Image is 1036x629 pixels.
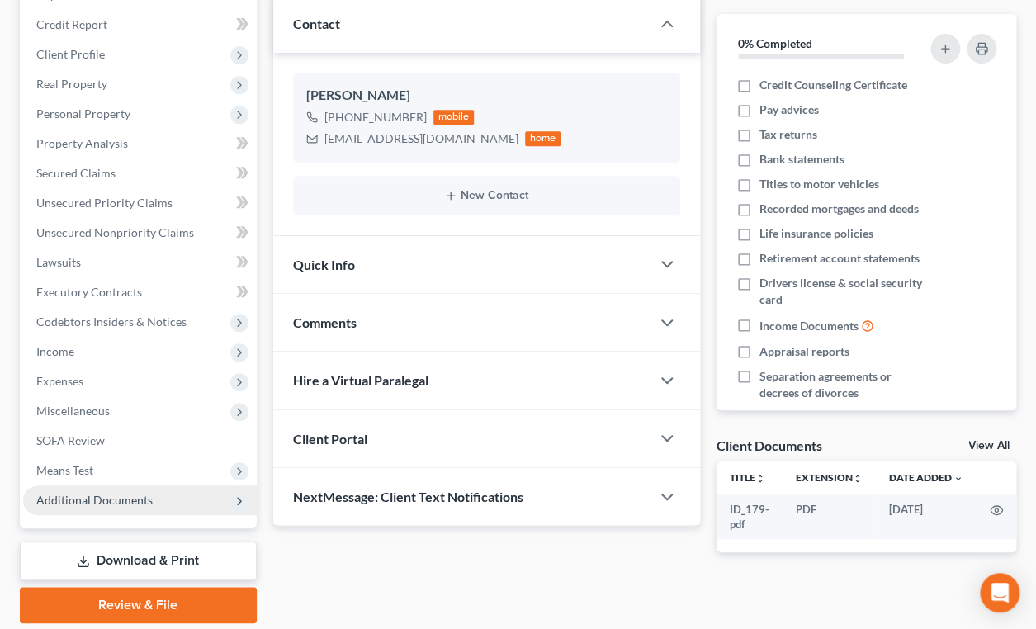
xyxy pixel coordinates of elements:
span: Bank statements [759,151,844,168]
div: mobile [433,110,475,125]
span: Credit Counseling Certificate [759,77,907,93]
div: [PHONE_NUMBER] [324,109,427,125]
a: Download & Print [20,542,257,580]
td: ID_179-pdf [717,494,783,540]
span: NextMessage: Client Text Notifications [293,489,523,504]
span: Recorded mortgages and deeds [759,201,919,217]
span: SOFA Review [36,433,105,447]
span: Means Test [36,463,93,477]
button: New Contact [306,189,667,202]
span: Real Property [36,77,107,91]
td: PDF [783,494,876,540]
a: Credit Report [23,10,257,40]
div: [EMAIL_ADDRESS][DOMAIN_NAME] [324,130,518,147]
i: unfold_more [755,474,765,484]
a: View All [968,440,1010,452]
a: Titleunfold_more [730,471,765,484]
a: Secured Claims [23,158,257,188]
i: unfold_more [853,474,863,484]
a: SOFA Review [23,426,257,456]
span: Client Profile [36,47,105,61]
td: [DATE] [876,494,977,540]
span: Income Documents [759,318,859,334]
span: Life insurance policies [759,225,873,242]
span: Retirement account statements [759,250,920,267]
span: Codebtors Insiders & Notices [36,314,187,329]
span: Separation agreements or decrees of divorces [759,368,928,401]
a: Executory Contracts [23,277,257,307]
a: Unsecured Priority Claims [23,188,257,218]
span: Titles to motor vehicles [759,176,879,192]
span: Appraisal reports [759,343,849,360]
span: Income [36,344,74,358]
div: home [525,131,561,146]
span: Comments [293,314,357,330]
span: Tax returns [759,126,817,143]
span: Expenses [36,374,83,388]
span: Client Portal [293,431,367,447]
span: Quick Info [293,257,355,272]
span: Contact [293,16,340,31]
a: Lawsuits [23,248,257,277]
span: Executory Contracts [36,285,142,299]
span: Miscellaneous [36,404,110,418]
span: Unsecured Priority Claims [36,196,173,210]
a: Unsecured Nonpriority Claims [23,218,257,248]
span: Drivers license & social security card [759,275,928,308]
a: Extensionunfold_more [796,471,863,484]
span: Credit Report [36,17,107,31]
span: Lawsuits [36,255,81,269]
span: Hire a Virtual Paralegal [293,372,428,388]
span: Secured Claims [36,166,116,180]
div: Client Documents [717,437,822,454]
span: Pay advices [759,102,819,118]
div: [PERSON_NAME] [306,86,667,106]
span: Property Analysis [36,136,128,150]
a: Review & File [20,587,257,623]
i: expand_more [953,474,963,484]
strong: 0% Completed [738,36,812,50]
a: Property Analysis [23,129,257,158]
span: Unsecured Nonpriority Claims [36,225,194,239]
span: Additional Documents [36,493,153,507]
span: Personal Property [36,106,130,121]
div: Open Intercom Messenger [980,573,1019,612]
a: Date Added expand_more [889,471,963,484]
